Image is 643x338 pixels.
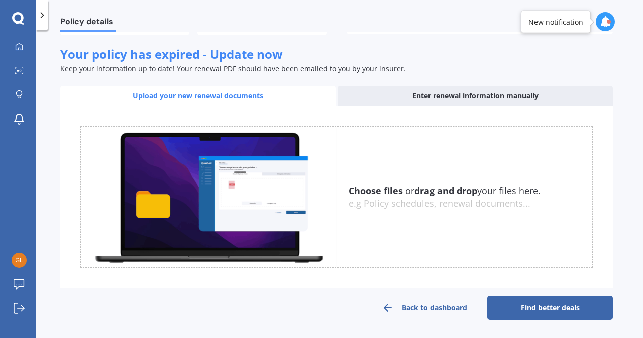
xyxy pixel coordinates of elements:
[487,296,613,320] a: Find better deals
[349,185,541,197] span: or your files here.
[60,46,283,62] span: Your policy has expired - Update now
[414,185,477,197] b: drag and drop
[60,17,116,30] span: Policy details
[60,64,406,73] span: Keep your information up to date! Your renewal PDF should have been emailed to you by your insurer.
[349,185,403,197] u: Choose files
[60,86,336,106] div: Upload your new renewal documents
[528,17,583,27] div: New notification
[349,198,592,209] div: e.g Policy schedules, renewal documents...
[12,253,27,268] img: 25cd941e63421431d0a722452da9e5bd
[338,86,613,106] div: Enter renewal information manually
[362,296,487,320] a: Back to dashboard
[81,127,337,268] img: upload.de96410c8ce839c3fdd5.gif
